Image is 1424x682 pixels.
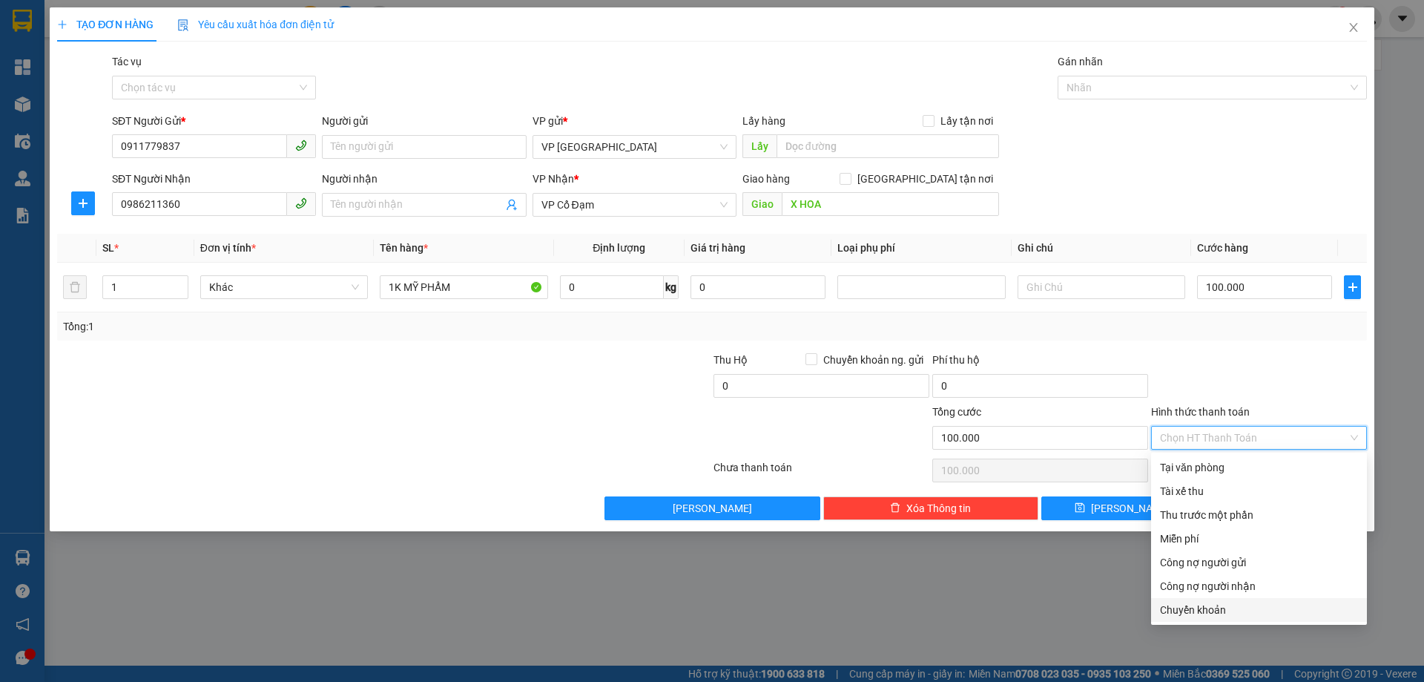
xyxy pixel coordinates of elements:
[112,171,316,187] div: SĐT Người Nhận
[533,173,574,185] span: VP Nhận
[322,113,526,129] div: Người gửi
[63,318,550,335] div: Tổng: 1
[200,242,256,254] span: Đơn vị tính
[1058,56,1103,68] label: Gán nhãn
[713,354,748,366] span: Thu Hộ
[506,199,518,211] span: user-add
[72,197,94,209] span: plus
[541,194,728,216] span: VP Cổ Đạm
[742,115,785,127] span: Lấy hàng
[1197,242,1248,254] span: Cước hàng
[1160,459,1358,476] div: Tại văn phòng
[57,19,67,30] span: plus
[932,352,1148,374] div: Phí thu hộ
[1345,281,1359,293] span: plus
[112,56,142,68] label: Tác vụ
[1160,554,1358,571] div: Công nợ người gửi
[782,192,999,216] input: Dọc đường
[831,234,1011,263] th: Loại phụ phí
[112,113,316,129] div: SĐT Người Gửi
[63,275,87,299] button: delete
[1151,574,1367,598] div: Cước gửi hàng sẽ được ghi vào công nợ của người nhận
[139,36,620,55] li: Cổ Đạm, xã [GEOGRAPHIC_DATA], [GEOGRAPHIC_DATA]
[380,242,428,254] span: Tên hàng
[380,275,547,299] input: VD: Bàn, Ghế
[1012,234,1191,263] th: Ghi chú
[1160,507,1358,523] div: Thu trước một phần
[1160,578,1358,594] div: Công nợ người nhận
[742,173,790,185] span: Giao hàng
[209,276,359,298] span: Khác
[57,19,154,30] span: TẠO ĐƠN HÀNG
[295,140,307,151] span: phone
[712,459,931,485] div: Chưa thanh toán
[1160,602,1358,618] div: Chuyển khoản
[604,496,820,520] button: [PERSON_NAME]
[934,113,999,129] span: Lấy tận nơi
[1160,531,1358,547] div: Miễn phí
[19,19,93,93] img: logo.jpg
[1075,502,1085,514] span: save
[295,197,307,209] span: phone
[1344,275,1360,299] button: plus
[932,406,981,418] span: Tổng cước
[593,242,645,254] span: Định lượng
[890,502,900,514] span: delete
[19,108,221,157] b: GỬI : VP [GEOGRAPHIC_DATA]
[1091,500,1170,517] span: [PERSON_NAME]
[690,275,825,299] input: 0
[851,171,999,187] span: [GEOGRAPHIC_DATA] tận nơi
[817,352,929,368] span: Chuyển khoản ng. gửi
[777,134,999,158] input: Dọc đường
[139,55,620,73] li: Hotline: 1900252555
[664,275,679,299] span: kg
[71,191,95,215] button: plus
[533,113,736,129] div: VP gửi
[102,242,114,254] span: SL
[177,19,189,31] img: icon
[1018,275,1185,299] input: Ghi Chú
[1151,551,1367,574] div: Cước gửi hàng sẽ được ghi vào công nợ của người gửi
[322,171,526,187] div: Người nhận
[690,242,745,254] span: Giá trị hàng
[742,192,782,216] span: Giao
[1348,22,1359,33] span: close
[742,134,777,158] span: Lấy
[906,500,971,517] span: Xóa Thông tin
[1160,483,1358,499] div: Tài xế thu
[823,496,1039,520] button: deleteXóa Thông tin
[673,500,752,517] span: [PERSON_NAME]
[177,19,334,30] span: Yêu cầu xuất hóa đơn điện tử
[541,136,728,158] span: VP Mỹ Đình
[1041,496,1202,520] button: save[PERSON_NAME]
[1151,406,1250,418] label: Hình thức thanh toán
[1333,7,1374,49] button: Close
